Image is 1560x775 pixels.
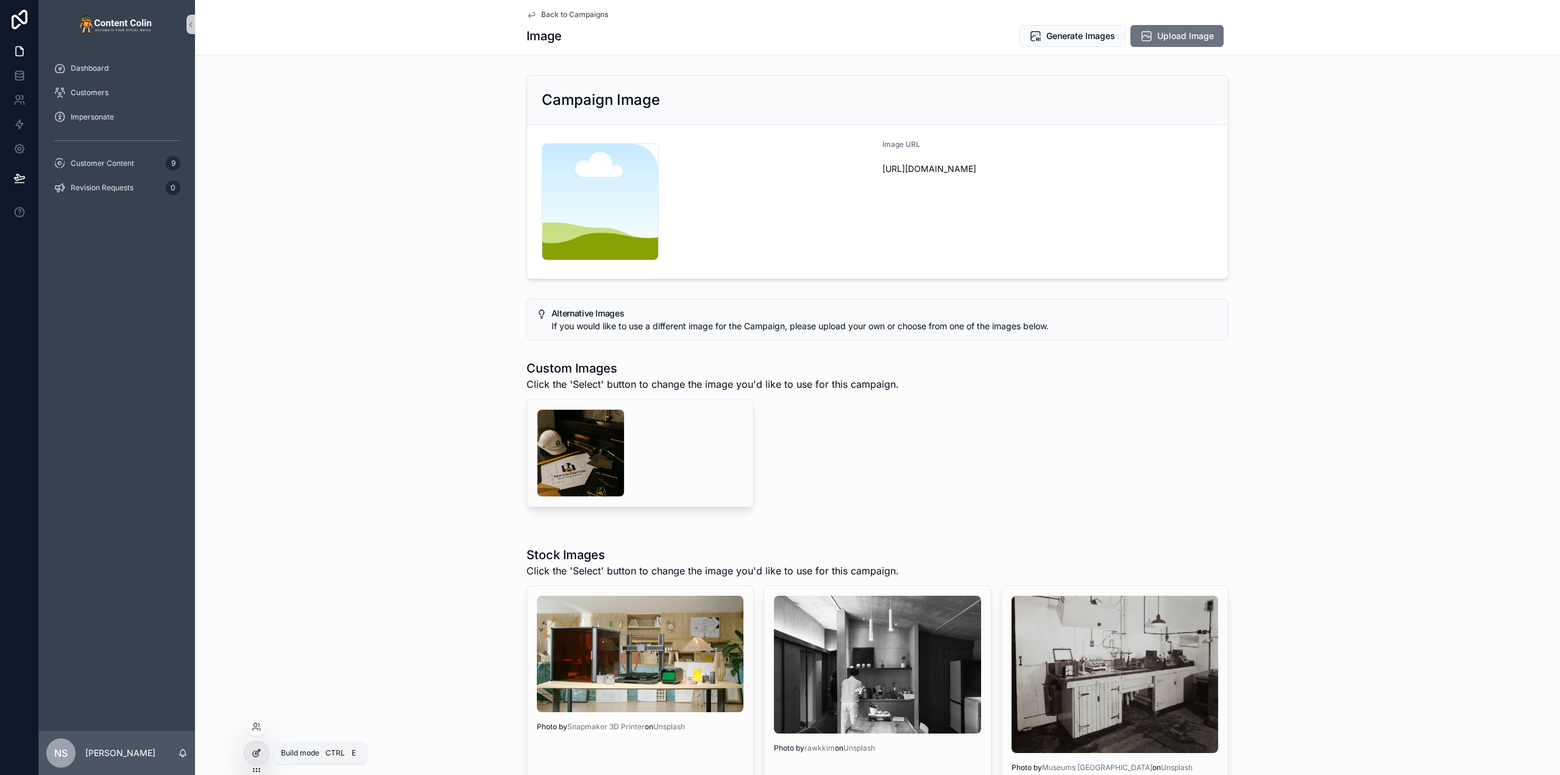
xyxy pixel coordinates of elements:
img: App logo [79,15,155,34]
span: E [349,748,358,758]
span: Build mode [281,748,319,758]
span: Upload Image [1157,30,1214,42]
span: Dashboard [71,63,108,73]
h5: Alternative Images [551,309,1218,318]
a: rawkkim [804,743,835,752]
a: Revision Requests0 [46,177,188,199]
span: Click the 'Select' button to change the image you'd like to use for this campaign. [526,563,899,578]
span: Generate Images [1046,30,1115,42]
a: Dashboard [46,57,188,79]
p: [PERSON_NAME] [85,747,155,759]
span: Impersonate [71,112,114,122]
a: Customers [46,82,188,104]
span: Photo by on [774,743,875,752]
div: If you would like to use a different image for the Campaign, please upload your own or choose fro... [551,320,1218,332]
a: Snapmaker 3D Printer [567,722,645,731]
span: Revision Requests [71,183,133,193]
h1: Custom Images [526,360,899,377]
span: Photo by on [1012,763,1193,772]
h1: Image [526,27,562,45]
span: If you would like to use a different image for the Campaign, please upload your own or choose fro... [551,321,1049,331]
span: Ctrl [324,747,346,759]
span: Back to Campaigns [541,10,608,20]
span: Customers [71,88,108,98]
a: Customer Content9 [46,152,188,174]
h2: Campaign Image [542,90,660,110]
a: Unsplash [1161,763,1193,772]
a: Unsplash [653,722,685,731]
img: photo-1579618217299-92460380cf99 [1012,596,1218,753]
div: 0 [166,180,180,195]
div: 9 [166,156,180,171]
span: Photo by on [537,722,685,731]
span: Image URL [882,140,920,149]
button: Upload Image [1130,25,1224,47]
a: Museums [GEOGRAPHIC_DATA] [1042,763,1152,772]
span: Click the 'Select' button to change the image you'd like to use for this campaign. [526,377,899,391]
div: scrollable content [39,49,195,215]
span: [URL][DOMAIN_NAME] [882,163,1213,175]
span: Customer Content [71,159,134,168]
button: Generate Images [1019,25,1126,47]
img: photo-1753083934440-cface32afc42 [774,596,980,734]
img: photo-1730860466033-3d891e5bcafd [537,596,743,712]
a: Impersonate [46,106,188,128]
a: Back to Campaigns [526,10,608,20]
h1: Stock Images [526,546,899,563]
span: NS [54,746,68,760]
a: Unsplash [843,743,875,752]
